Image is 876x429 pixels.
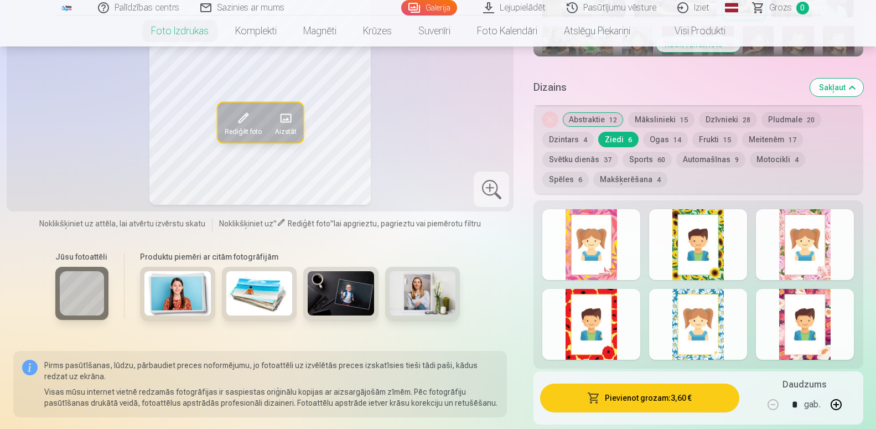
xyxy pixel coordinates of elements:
[795,156,799,164] span: 4
[562,112,624,127] button: Abstraktie12
[533,80,801,95] h5: Dizains
[578,176,582,184] span: 6
[743,116,750,124] span: 28
[593,172,667,187] button: Makšķerēšana4
[222,15,290,46] a: Komplekti
[542,152,618,167] button: Svētku dienās37
[350,15,405,46] a: Krūzes
[723,136,731,144] span: 15
[769,1,792,14] span: Grozs
[643,132,688,147] button: Ogas14
[464,15,551,46] a: Foto kalendāri
[789,136,796,144] span: 17
[330,219,334,228] span: "
[680,116,688,124] span: 15
[742,132,803,147] button: Meitenēm17
[623,152,672,167] button: Sports60
[551,15,644,46] a: Atslēgu piekariņi
[644,15,739,46] a: Visi produkti
[673,136,681,144] span: 14
[39,218,205,229] span: Noklikšķiniet uz attēla, lai atvērtu izvērstu skatu
[542,172,589,187] button: Spēles6
[274,127,296,136] span: Aizstāt
[782,378,826,391] h5: Daudzums
[268,102,303,142] button: Aizstāt
[273,219,277,228] span: "
[136,251,464,262] h6: Produktu piemēri ar citām fotogrāfijām
[796,2,809,14] span: 0
[609,116,617,124] span: 12
[288,219,330,228] span: Rediģēt foto
[219,219,273,228] span: Noklikšķiniet uz
[807,116,815,124] span: 20
[628,136,632,144] span: 6
[290,15,350,46] a: Magnēti
[138,15,222,46] a: Foto izdrukas
[604,156,611,164] span: 37
[61,4,73,11] img: /fa1
[55,251,108,262] h6: Jūsu fotoattēli
[676,152,745,167] button: Automašīnas9
[699,112,757,127] button: Dzīvnieki28
[628,112,694,127] button: Mākslinieki15
[44,386,499,409] p: Visas mūsu internet vietnē redzamās fotogrāfijas ir saspiestas oriģinālu kopijas ar aizsargājošām...
[598,132,639,147] button: Ziedi6
[334,219,481,228] span: lai apgrieztu, pagrieztu vai piemērotu filtru
[750,152,805,167] button: Motocikli4
[224,127,261,136] span: Rediģēt foto
[583,136,587,144] span: 4
[405,15,464,46] a: Suvenīri
[540,384,739,412] button: Pievienot grozam:3,60 €
[44,360,499,382] p: Pirms pasūtīšanas, lūdzu, pārbaudiet preces noformējumu, jo fotoattēli uz izvēlētās preces izskat...
[657,156,665,164] span: 60
[804,391,821,418] div: gab.
[217,102,268,142] button: Rediģēt foto
[810,79,863,96] button: Sakļaut
[761,112,821,127] button: Pludmale20
[735,156,739,164] span: 9
[542,132,594,147] button: Dzintars4
[692,132,738,147] button: Frukti15
[657,176,661,184] span: 4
